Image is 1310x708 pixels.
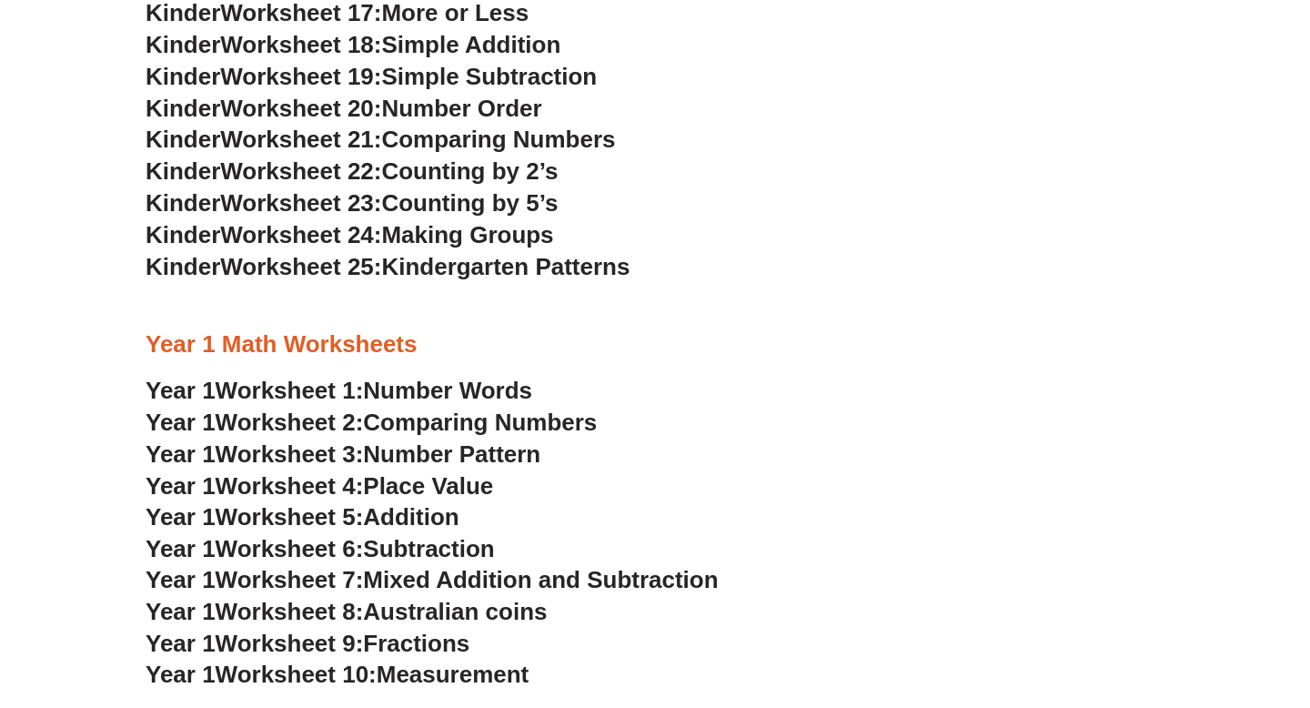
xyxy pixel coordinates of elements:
span: Measurement [377,661,529,688]
span: Kinder [146,221,220,248]
span: Worksheet 5: [216,503,364,531]
span: Counting by 2’s [381,157,558,185]
a: Year 1Worksheet 5:Addition [146,503,459,531]
span: Worksheet 8: [216,598,364,625]
span: Worksheet 21: [220,126,381,153]
a: Year 1Worksheet 9:Fractions [146,630,469,657]
a: Year 1Worksheet 10:Measurement [146,661,529,688]
span: Kinder [146,253,220,280]
span: Kindergarten Patterns [381,253,630,280]
span: Addition [363,503,458,531]
a: Year 1Worksheet 6:Subtraction [146,535,495,562]
a: Year 1Worksheet 8:Australian coins [146,598,547,625]
span: Comparing Numbers [363,409,597,436]
span: Worksheet 19: [220,63,381,90]
span: Worksheet 24: [220,221,381,248]
span: Kinder [146,31,220,58]
a: Year 1Worksheet 2:Comparing Numbers [146,409,597,436]
span: Simple Subtraction [381,63,597,90]
span: Kinder [146,95,220,122]
span: Simple Addition [381,31,560,58]
span: Kinder [146,63,220,90]
span: Worksheet 6: [216,535,364,562]
span: Worksheet 2: [216,409,364,436]
span: Fractions [363,630,469,657]
a: Year 1Worksheet 7:Mixed Addition and Subtraction [146,566,719,593]
span: Place Value [363,472,493,500]
span: Worksheet 9: [216,630,364,657]
span: Making Groups [381,221,553,248]
span: Worksheet 22: [220,157,381,185]
span: Comparing Numbers [381,126,615,153]
span: Worksheet 23: [220,189,381,217]
span: Number Pattern [363,440,540,468]
h3: Year 1 Math Worksheets [146,329,1164,360]
span: Counting by 5’s [381,189,558,217]
span: Worksheet 25: [220,253,381,280]
span: Number Order [381,95,541,122]
span: Worksheet 7: [216,566,364,593]
span: Worksheet 3: [216,440,364,468]
span: Worksheet 20: [220,95,381,122]
span: Kinder [146,189,220,217]
span: Kinder [146,126,220,153]
a: Year 1Worksheet 4:Place Value [146,472,493,500]
iframe: Chat Widget [998,502,1310,708]
span: Worksheet 4: [216,472,364,500]
a: Year 1Worksheet 3:Number Pattern [146,440,540,468]
span: Subtraction [363,535,494,562]
span: Worksheet 18: [220,31,381,58]
span: Australian coins [363,598,547,625]
span: Kinder [146,157,220,185]
span: Mixed Addition and Subtraction [363,566,718,593]
span: Number Words [363,377,532,404]
span: Worksheet 1: [216,377,364,404]
a: Year 1Worksheet 1:Number Words [146,377,532,404]
span: Worksheet 10: [216,661,377,688]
